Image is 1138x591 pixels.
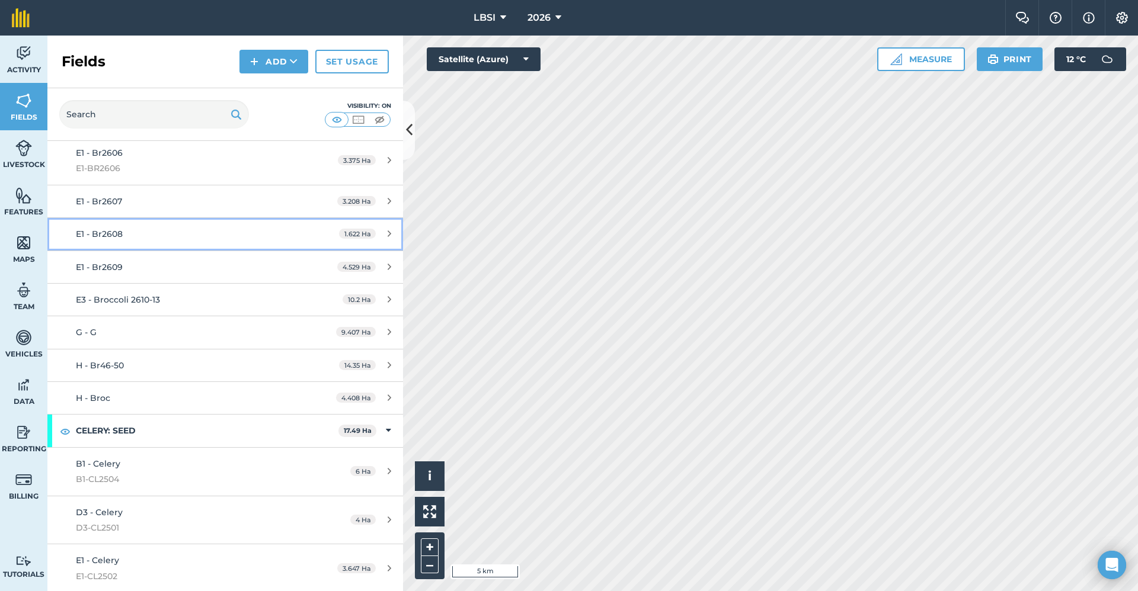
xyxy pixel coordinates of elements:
button: + [421,538,439,556]
img: svg+xml;base64,PHN2ZyB4bWxucz0iaHR0cDovL3d3dy53My5vcmcvMjAwMC9zdmciIHdpZHRoPSIxNCIgaGVpZ2h0PSIyNC... [250,54,258,69]
img: svg+xml;base64,PD94bWwgdmVyc2lvbj0iMS4wIiBlbmNvZGluZz0idXRmLTgiPz4KPCEtLSBHZW5lcmF0b3I6IEFkb2JlIE... [15,471,32,489]
img: svg+xml;base64,PHN2ZyB4bWxucz0iaHR0cDovL3d3dy53My5vcmcvMjAwMC9zdmciIHdpZHRoPSI1MCIgaGVpZ2h0PSI0MC... [351,114,366,126]
span: 3.647 Ha [337,563,376,573]
button: Satellite (Azure) [427,47,541,71]
span: 3.375 Ha [338,155,376,165]
button: Add [239,50,308,73]
img: svg+xml;base64,PHN2ZyB4bWxucz0iaHR0cDovL3d3dy53My5vcmcvMjAwMC9zdmciIHdpZHRoPSIxOSIgaGVpZ2h0PSIyNC... [987,52,999,66]
div: Open Intercom Messenger [1098,551,1126,579]
img: Ruler icon [890,53,902,65]
span: H - Broc [76,393,110,403]
img: svg+xml;base64,PHN2ZyB4bWxucz0iaHR0cDovL3d3dy53My5vcmcvMjAwMC9zdmciIHdpZHRoPSIxOCIgaGVpZ2h0PSIyNC... [60,424,71,438]
img: svg+xml;base64,PHN2ZyB4bWxucz0iaHR0cDovL3d3dy53My5vcmcvMjAwMC9zdmciIHdpZHRoPSI1NiIgaGVpZ2h0PSI2MC... [15,187,32,204]
img: svg+xml;base64,PD94bWwgdmVyc2lvbj0iMS4wIiBlbmNvZGluZz0idXRmLTgiPz4KPCEtLSBHZW5lcmF0b3I6IEFkb2JlIE... [15,423,32,441]
img: Two speech bubbles overlapping with the left bubble in the forefront [1015,12,1030,24]
a: H - Br46-5014.35 Ha [47,349,403,381]
a: G - G9.407 Ha [47,316,403,348]
img: svg+xml;base64,PD94bWwgdmVyc2lvbj0iMS4wIiBlbmNvZGluZz0idXRmLTgiPz4KPCEtLSBHZW5lcmF0b3I6IEFkb2JlIE... [15,555,32,567]
span: 12 ° C [1066,47,1086,71]
img: svg+xml;base64,PHN2ZyB4bWxucz0iaHR0cDovL3d3dy53My5vcmcvMjAwMC9zdmciIHdpZHRoPSI1NiIgaGVpZ2h0PSI2MC... [15,92,32,110]
img: svg+xml;base64,PD94bWwgdmVyc2lvbj0iMS4wIiBlbmNvZGluZz0idXRmLTgiPz4KPCEtLSBHZW5lcmF0b3I6IEFkb2JlIE... [15,44,32,62]
a: E3 - Broccoli 2610-1310.2 Ha [47,284,403,316]
span: D3-CL2501 [76,521,299,534]
img: svg+xml;base64,PD94bWwgdmVyc2lvbj0iMS4wIiBlbmNvZGluZz0idXRmLTgiPz4KPCEtLSBHZW5lcmF0b3I6IEFkb2JlIE... [15,139,32,157]
img: fieldmargin Logo [12,8,30,27]
img: svg+xml;base64,PHN2ZyB4bWxucz0iaHR0cDovL3d3dy53My5vcmcvMjAwMC9zdmciIHdpZHRoPSI1MCIgaGVpZ2h0PSI0MC... [330,114,344,126]
a: D3 - CeleryD3-CL25014 Ha [47,496,403,544]
img: A cog icon [1115,12,1129,24]
h2: Fields [62,52,106,71]
a: E1 - Br2606E1-BR26063.375 Ha [47,137,403,185]
img: svg+xml;base64,PHN2ZyB4bWxucz0iaHR0cDovL3d3dy53My5vcmcvMjAwMC9zdmciIHdpZHRoPSI1MCIgaGVpZ2h0PSI0MC... [372,114,387,126]
span: E1 - Celery [76,555,119,566]
img: svg+xml;base64,PD94bWwgdmVyc2lvbj0iMS4wIiBlbmNvZGluZz0idXRmLTgiPz4KPCEtLSBHZW5lcmF0b3I6IEFkb2JlIE... [1095,47,1119,71]
button: i [415,461,445,491]
span: 9.407 Ha [336,327,376,337]
a: E1 - Br26081.622 Ha [47,218,403,250]
span: G - G [76,327,97,338]
a: B1 - CeleryB1-CL25046 Ha [47,448,403,496]
span: 3.208 Ha [337,196,376,206]
img: svg+xml;base64,PHN2ZyB4bWxucz0iaHR0cDovL3d3dy53My5vcmcvMjAwMC9zdmciIHdpZHRoPSI1NiIgaGVpZ2h0PSI2MC... [15,234,32,252]
img: svg+xml;base64,PD94bWwgdmVyc2lvbj0iMS4wIiBlbmNvZGluZz0idXRmLTgiPz4KPCEtLSBHZW5lcmF0b3I6IEFkb2JlIE... [15,329,32,346]
span: 14.35 Ha [339,360,376,370]
strong: CELERY: SEED [76,415,338,447]
a: E1 - Br26094.529 Ha [47,251,403,283]
span: 4 Ha [350,515,376,525]
span: D3 - Celery [76,507,123,518]
span: 4.529 Ha [337,262,376,272]
span: 10.2 Ha [343,294,376,304]
button: Print [977,47,1043,71]
span: E1-BR2606 [76,162,299,175]
span: E1 - Br2609 [76,262,123,272]
input: Search [59,100,249,129]
span: 1.622 Ha [339,229,376,239]
a: E1 - Br26073.208 Ha [47,185,403,217]
span: i [428,468,431,483]
a: H - Broc4.408 Ha [47,382,403,414]
button: 12 °C [1054,47,1126,71]
div: Visibility: On [325,101,391,111]
button: Measure [877,47,965,71]
span: 4.408 Ha [336,393,376,403]
a: Set usage [315,50,389,73]
span: 6 Ha [350,466,376,476]
img: svg+xml;base64,PHN2ZyB4bWxucz0iaHR0cDovL3d3dy53My5vcmcvMjAwMC9zdmciIHdpZHRoPSIxNyIgaGVpZ2h0PSIxNy... [1083,11,1095,25]
button: – [421,556,439,573]
span: LBSI [474,11,496,25]
img: svg+xml;base64,PD94bWwgdmVyc2lvbj0iMS4wIiBlbmNvZGluZz0idXRmLTgiPz4KPCEtLSBHZW5lcmF0b3I6IEFkb2JlIE... [15,376,32,394]
img: A question mark icon [1049,12,1063,24]
img: Four arrows, one pointing top left, one top right, one bottom right and the last bottom left [423,505,436,518]
span: E1 - Br2608 [76,229,123,239]
span: E1-CL2502 [76,570,299,583]
strong: 17.49 Ha [344,426,372,435]
span: E3 - Broccoli 2610-13 [76,294,160,305]
img: svg+xml;base64,PHN2ZyB4bWxucz0iaHR0cDovL3d3dy53My5vcmcvMjAwMC9zdmciIHdpZHRoPSIxOSIgaGVpZ2h0PSIyNC... [231,107,242,121]
span: H - Br46-50 [76,360,124,371]
img: svg+xml;base64,PD94bWwgdmVyc2lvbj0iMS4wIiBlbmNvZGluZz0idXRmLTgiPz4KPCEtLSBHZW5lcmF0b3I6IEFkb2JlIE... [15,281,32,299]
span: B1-CL2504 [76,473,299,486]
div: CELERY: SEED17.49 Ha [47,415,403,447]
span: E1 - Br2607 [76,196,122,207]
span: B1 - Celery [76,458,120,469]
span: E1 - Br2606 [76,147,123,158]
span: 2026 [528,11,551,25]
